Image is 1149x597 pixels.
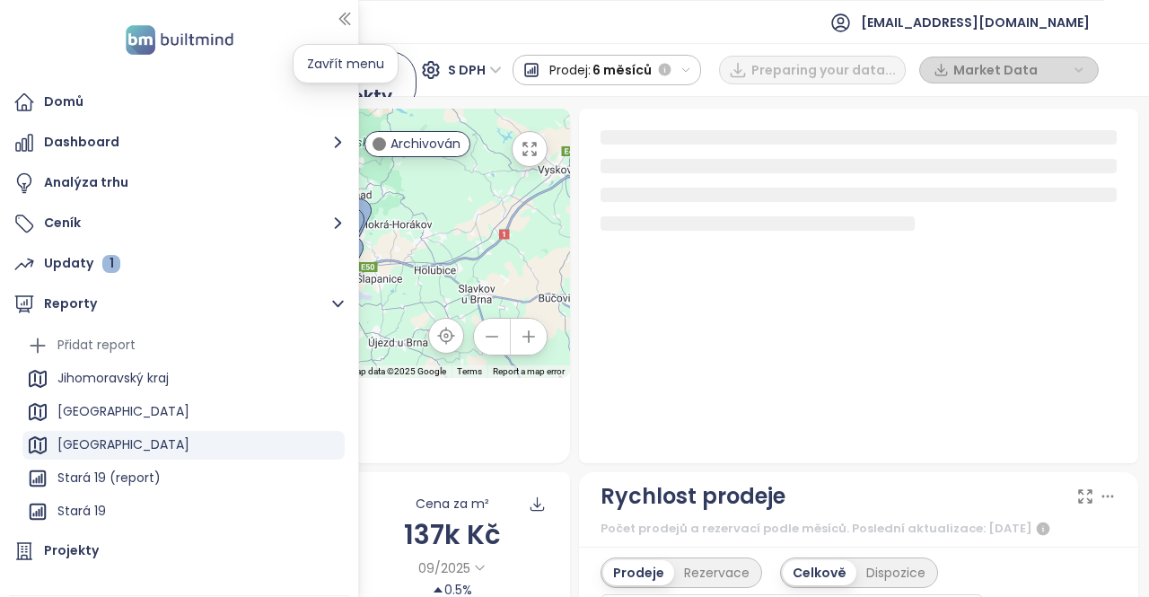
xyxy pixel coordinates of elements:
div: 137k Kč [356,514,548,556]
div: Jihomoravský kraj [57,367,169,390]
div: Přidat report [22,331,345,360]
div: Celkově [783,560,856,585]
span: Preparing your data... [751,60,896,80]
div: [GEOGRAPHIC_DATA] [22,398,345,426]
a: Terms (opens in new tab) [457,366,482,376]
div: Počet prodejů a rezervací podle měsíců. Poslední aktualizace: [DATE] [601,518,1117,540]
span: S DPH [448,57,502,83]
a: Domů [9,84,349,120]
a: Projekty [9,533,349,569]
a: Analýza trhu [9,165,349,201]
div: Stará 19 (report) [57,467,161,489]
div: Stará 19 [57,500,106,522]
button: Prodej:6 měsíců [513,55,702,85]
img: logo [120,22,239,58]
div: Updaty [44,252,120,275]
div: Zavřít menu [293,44,399,83]
div: Rezervace [674,560,759,585]
div: Rychlost prodeje [601,479,785,514]
span: caret-up [432,584,444,596]
div: Jihomoravský kraj [22,364,345,393]
div: Projekty [44,540,99,562]
div: Domů [44,91,83,113]
div: button [929,57,1089,83]
button: Preparing your data... [719,56,906,84]
div: [GEOGRAPHIC_DATA] [22,431,345,460]
span: 6 měsíců [592,54,652,86]
span: [EMAIL_ADDRESS][DOMAIN_NAME] [861,1,1090,44]
div: Přidat report [57,334,136,356]
div: Dispozice [856,560,935,585]
span: Map data ©2025 Google [348,366,446,376]
span: 09/2025 [418,558,470,578]
div: Stará 19 [22,497,345,526]
button: Ceník [9,206,349,241]
span: Market Data [953,57,1069,83]
span: Prodej: [549,54,591,86]
div: Prodeje [603,560,674,585]
div: Stará 19 (report) [22,464,345,493]
div: Analýza trhu [44,171,128,194]
button: Dashboard [9,125,349,161]
span: Archivován [390,134,460,154]
a: Updaty 1 [9,246,349,282]
div: Cena za m² [416,494,489,514]
div: [GEOGRAPHIC_DATA] [57,434,189,456]
button: Reporty [9,286,349,322]
div: 1 [102,255,120,273]
div: [GEOGRAPHIC_DATA] [57,400,189,423]
a: Report a map error [493,366,565,376]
